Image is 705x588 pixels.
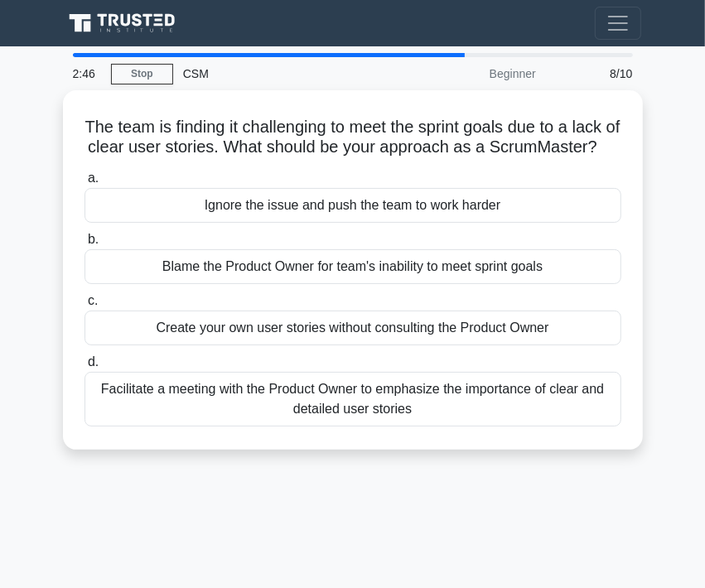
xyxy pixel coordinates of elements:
div: Beginner [401,57,546,90]
h5: The team is finding it challenging to meet the sprint goals due to a lack of clear user stories. ... [83,117,623,158]
div: Create your own user stories without consulting the Product Owner [85,311,621,345]
span: a. [88,171,99,185]
button: Toggle navigation [595,7,641,40]
div: Ignore the issue and push the team to work harder [85,188,621,223]
div: 8/10 [546,57,643,90]
span: d. [88,354,99,369]
div: 2:46 [63,57,111,90]
span: b. [88,232,99,246]
div: Blame the Product Owner for team's inability to meet sprint goals [85,249,621,284]
div: CSM [173,57,401,90]
span: c. [88,293,98,307]
a: Stop [111,64,173,84]
div: Facilitate a meeting with the Product Owner to emphasize the importance of clear and detailed use... [85,372,621,427]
